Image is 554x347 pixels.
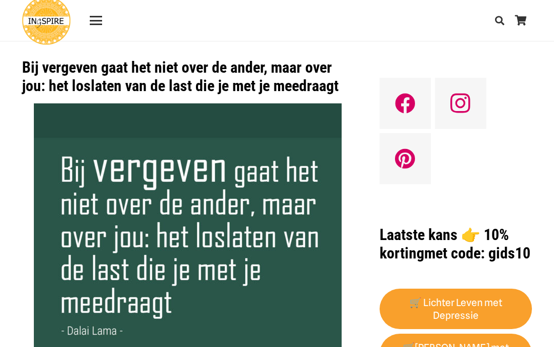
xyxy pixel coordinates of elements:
a: 🛒 Lichter Leven met Depressie [380,289,532,330]
h1: met code: gids10 [380,226,532,263]
strong: 🛒 Lichter Leven met Depressie [409,297,502,321]
a: Zoeken [489,8,510,33]
strong: Laatste kans 👉 10% korting [380,226,509,262]
a: Facebook [380,78,431,129]
h1: Bij vergeven gaat het niet over de ander, maar over jou: het loslaten van de last die je met je m... [22,58,353,95]
a: Menu [83,14,109,27]
a: Instagram [435,78,486,129]
a: Pinterest [380,133,431,184]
